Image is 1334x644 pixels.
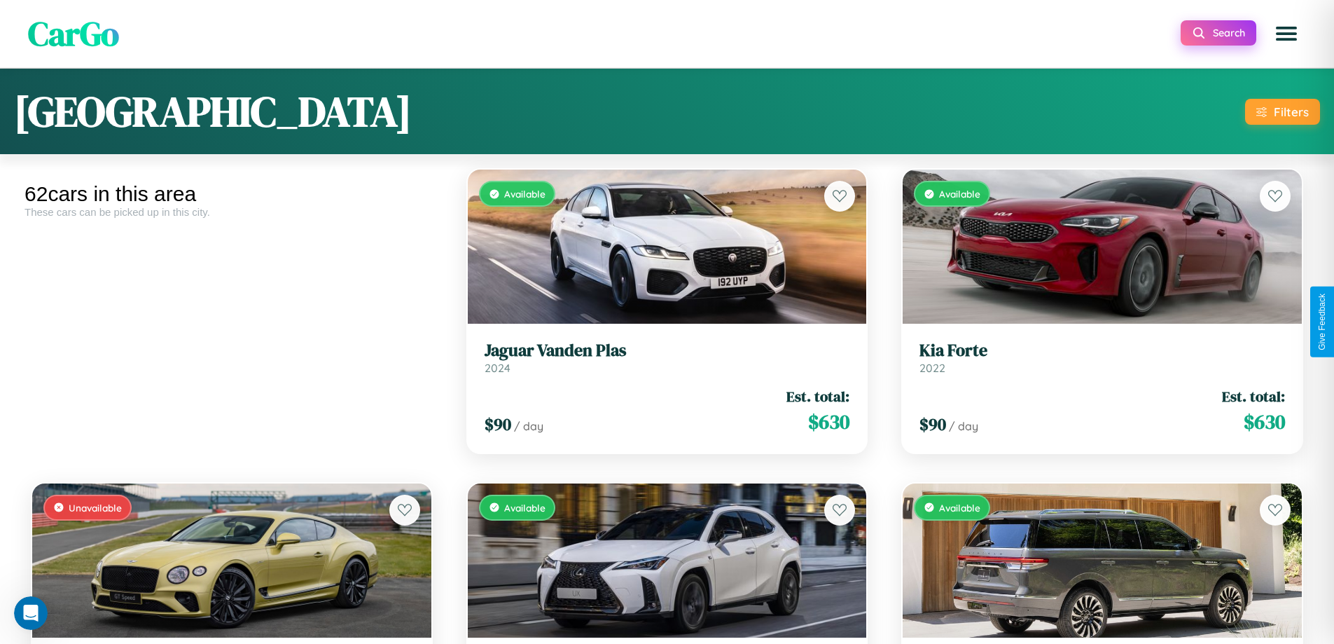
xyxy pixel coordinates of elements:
[25,206,439,218] div: These cars can be picked up in this city.
[14,83,412,140] h1: [GEOGRAPHIC_DATA]
[919,341,1285,361] h3: Kia Forte
[1245,99,1320,125] button: Filters
[28,11,119,57] span: CarGo
[25,182,439,206] div: 62 cars in this area
[786,386,849,406] span: Est. total:
[1274,104,1309,119] div: Filters
[485,361,510,375] span: 2024
[808,408,849,436] span: $ 630
[1181,20,1256,46] button: Search
[919,413,946,436] span: $ 90
[1317,294,1327,350] div: Give Feedback
[69,502,122,514] span: Unavailable
[1244,408,1285,436] span: $ 630
[485,341,850,375] a: Jaguar Vanden Plas2024
[504,502,546,514] span: Available
[939,188,980,200] span: Available
[485,413,511,436] span: $ 90
[1222,386,1285,406] span: Est. total:
[14,596,48,630] iframe: Intercom live chat
[504,188,546,200] span: Available
[485,341,850,361] h3: Jaguar Vanden Plas
[1267,14,1306,53] button: Open menu
[919,341,1285,375] a: Kia Forte2022
[1213,27,1245,39] span: Search
[939,502,980,514] span: Available
[514,419,543,433] span: / day
[949,419,978,433] span: / day
[919,361,945,375] span: 2022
